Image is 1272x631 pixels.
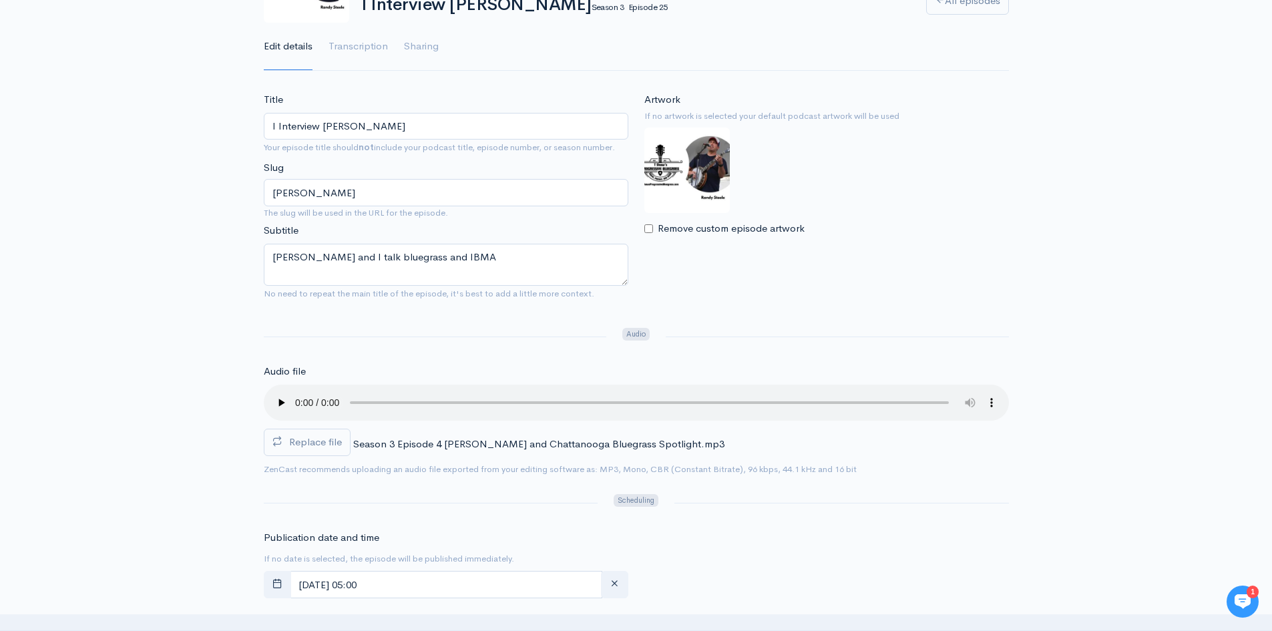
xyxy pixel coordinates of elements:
[601,571,628,598] button: clear
[264,288,594,299] small: No need to repeat the main title of the episode, it's best to add a little more context.
[264,179,628,206] input: title-of-episode
[264,206,628,220] small: The slug will be used in the URL for the episode.
[20,65,247,86] h1: Hi 👋
[264,553,514,564] small: If no date is selected, the episode will be published immediately.
[264,530,379,546] label: Publication date and time
[86,185,160,196] span: New conversation
[359,142,374,153] strong: not
[21,177,246,204] button: New conversation
[264,142,615,153] small: Your episode title should include your podcast title, episode number, or season number.
[264,364,306,379] label: Audio file
[329,23,388,71] a: Transcription
[264,23,312,71] a: Edit details
[264,113,628,140] input: What is the episode's title?
[622,328,650,341] span: Audio
[628,1,668,13] small: Episode 25
[353,437,724,450] span: Season 3 Episode 4 [PERSON_NAME] and Chattanooga Bluegrass Spotlight.mp3
[592,1,624,13] small: Season 3
[644,110,1009,123] small: If no artwork is selected your default podcast artwork will be used
[20,89,247,153] h2: Just let us know if you need anything and we'll be happy to help! 🙂
[264,160,284,176] label: Slug
[39,251,238,278] input: Search articles
[264,92,283,108] label: Title
[658,221,805,236] label: Remove custom episode artwork
[1227,586,1259,618] iframe: gist-messenger-bubble-iframe
[614,494,658,507] span: Scheduling
[18,229,249,245] p: Find an answer quickly
[264,223,298,238] label: Subtitle
[264,244,628,286] textarea: [PERSON_NAME] and I talk bluegrass and IBMA
[264,463,857,475] small: ZenCast recommends uploading an audio file exported from your editing software as: MP3, Mono, CBR...
[644,92,680,108] label: Artwork
[404,23,439,71] a: Sharing
[289,435,342,448] span: Replace file
[264,571,291,598] button: toggle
